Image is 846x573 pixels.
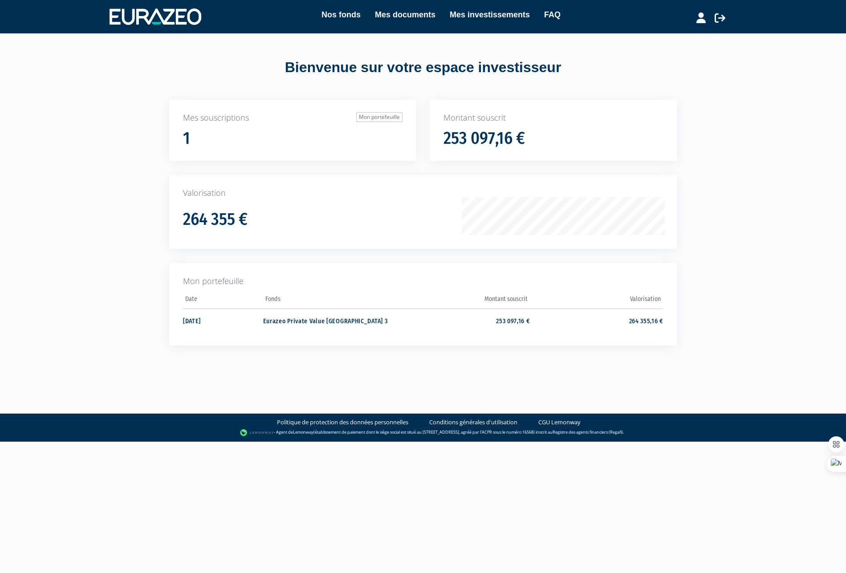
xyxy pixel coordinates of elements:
td: 264 355,16 € [530,309,663,332]
td: [DATE] [183,309,263,332]
a: CGU Lemonway [538,418,581,427]
p: Mon portefeuille [183,276,663,287]
p: Montant souscrit [443,112,663,124]
a: Registre des agents financiers (Regafi) [553,429,623,435]
img: logo-lemonway.png [240,428,274,437]
td: Eurazeo Private Value [GEOGRAPHIC_DATA] 3 [263,309,396,332]
h1: 1 [183,129,190,148]
h1: 264 355 € [183,210,248,229]
p: Mes souscriptions [183,112,403,124]
a: FAQ [544,8,561,21]
a: Mon portefeuille [356,112,403,122]
th: Valorisation [530,293,663,309]
th: Montant souscrit [396,293,529,309]
div: - Agent de (établissement de paiement dont le siège social est situé au [STREET_ADDRESS], agréé p... [9,428,837,437]
a: Nos fonds [321,8,361,21]
a: Mes investissements [450,8,530,21]
td: 253 097,16 € [396,309,529,332]
h1: 253 097,16 € [443,129,525,148]
a: Lemonway [293,429,313,435]
a: Politique de protection des données personnelles [277,418,408,427]
img: 1732889491-logotype_eurazeo_blanc_rvb.png [110,8,201,24]
a: Mes documents [375,8,435,21]
p: Valorisation [183,187,663,199]
th: Fonds [263,293,396,309]
a: Conditions générales d'utilisation [429,418,517,427]
div: Bienvenue sur votre espace investisseur [149,57,697,78]
th: Date [183,293,263,309]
